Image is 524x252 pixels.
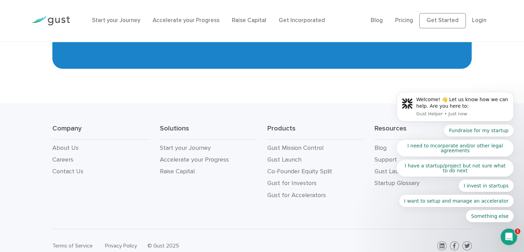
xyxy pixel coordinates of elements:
a: Raise Capital [160,168,195,175]
h3: Solutions [160,124,257,139]
a: Privacy Policy [105,242,137,249]
a: Blog [371,17,383,24]
a: Gust for Accelerators [267,192,326,199]
a: Get Incorporated [279,17,325,24]
a: Start your Journey [160,144,211,152]
img: Gust Logo [31,16,70,26]
a: Accelerate your Progress [160,156,229,163]
h3: Products [267,124,364,139]
a: Contact Us [52,168,83,175]
div: © Gust 2025 [147,241,257,251]
a: Careers [52,156,73,163]
a: About Us [52,144,79,152]
h3: Company [52,124,150,139]
a: Accelerate your Progress [153,17,219,24]
h3: Resources [374,124,472,139]
a: Support [374,156,397,163]
a: Gust Mission Control [267,144,323,152]
a: Blog [374,144,387,152]
a: Gust Launch FAQ [374,168,422,175]
a: Co-Founder Equity Split [267,168,332,175]
a: Terms of Service [52,242,93,249]
iframe: Chat Widget [409,177,524,252]
a: Startup Glossary [374,180,420,187]
a: Gust Launch [267,156,301,163]
a: Start your Journey [92,17,140,24]
a: Raise Capital [232,17,266,24]
a: Gust for Investors [267,180,316,187]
